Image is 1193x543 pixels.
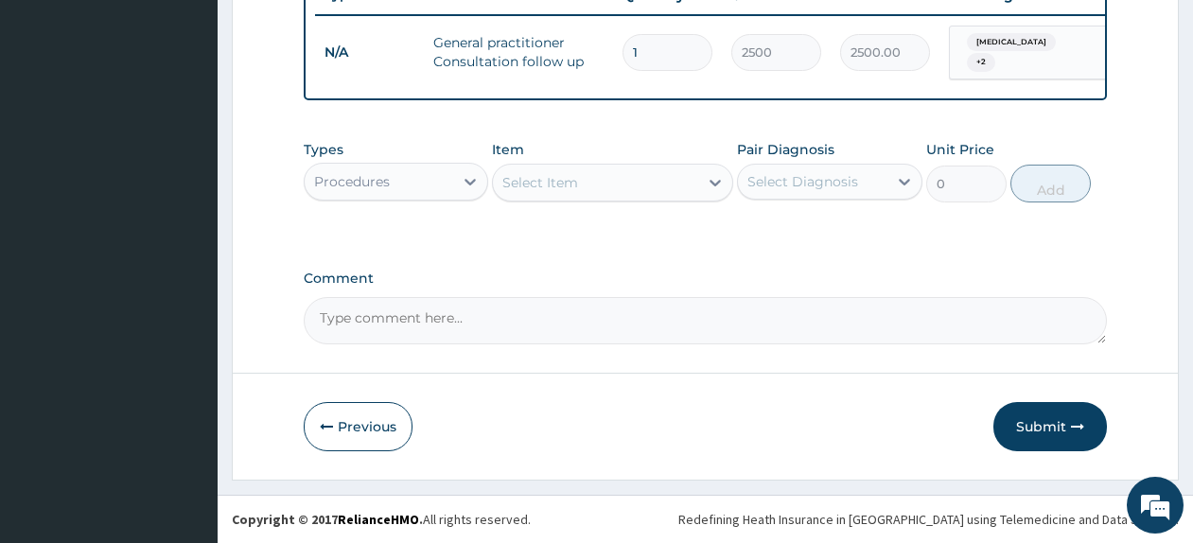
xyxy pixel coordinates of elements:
[747,172,858,191] div: Select Diagnosis
[967,53,995,72] span: + 2
[678,510,1179,529] div: Redefining Heath Insurance in [GEOGRAPHIC_DATA] using Telemedicine and Data Science!
[35,95,77,142] img: d_794563401_company_1708531726252_794563401
[304,142,343,158] label: Types
[232,511,423,528] strong: Copyright © 2017 .
[502,173,578,192] div: Select Item
[110,155,261,346] span: We're online!
[1010,165,1091,202] button: Add
[9,351,360,417] textarea: Type your message and hit 'Enter'
[926,140,994,159] label: Unit Price
[304,271,1107,287] label: Comment
[737,140,834,159] label: Pair Diagnosis
[218,495,1193,543] footer: All rights reserved.
[304,402,412,451] button: Previous
[492,140,524,159] label: Item
[338,511,419,528] a: RelianceHMO
[315,35,424,70] td: N/A
[314,172,390,191] div: Procedures
[98,106,318,131] div: Chat with us now
[310,9,356,55] div: Minimize live chat window
[993,402,1107,451] button: Submit
[424,24,613,80] td: General practitioner Consultation follow up
[967,33,1056,52] span: [MEDICAL_DATA]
